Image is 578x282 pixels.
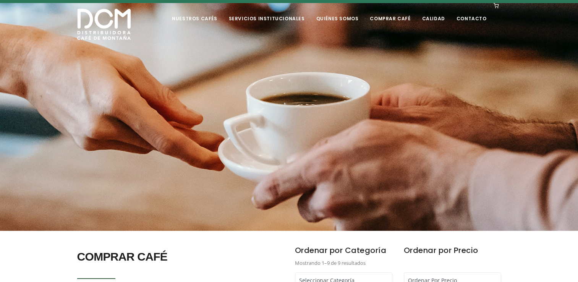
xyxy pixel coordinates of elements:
a: Calidad [417,4,449,22]
h6: Ordenar por Precio [404,242,501,259]
a: Comprar Café [365,4,415,22]
a: Servicios Institucionales [224,4,309,22]
h2: COMPRAR CAFÉ [77,246,283,267]
h6: Ordenar por Categoría [295,242,392,259]
p: Mostrando 1–9 de 9 resultados [295,259,392,267]
a: Contacto [452,4,491,22]
a: Nuestros Cafés [167,4,222,22]
a: Quiénes Somos [311,4,363,22]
